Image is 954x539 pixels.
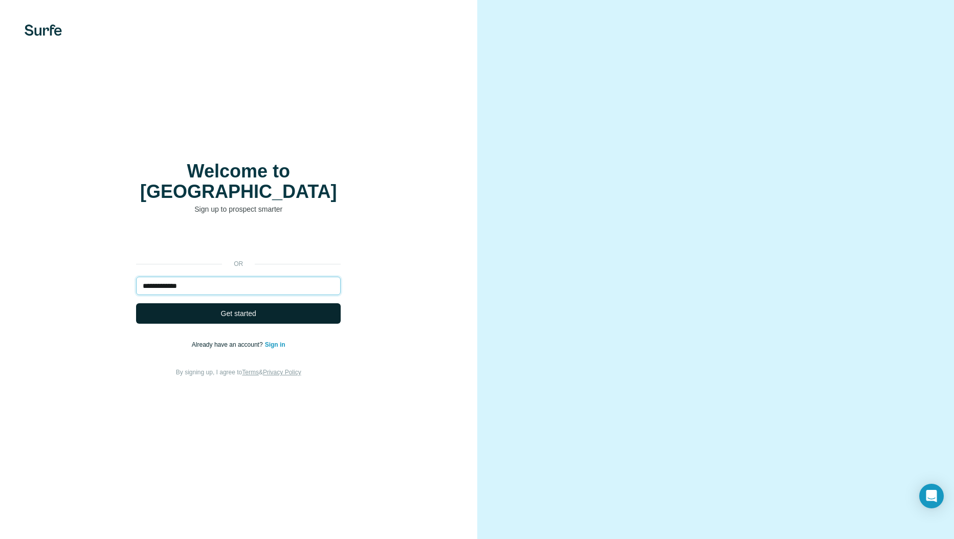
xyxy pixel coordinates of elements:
iframe: Schaltfläche „Über Google anmelden“ [131,230,346,252]
button: Get started [136,303,341,324]
a: Privacy Policy [263,369,301,376]
span: Get started [221,308,256,319]
p: Sign up to prospect smarter [136,204,341,214]
span: By signing up, I agree to & [176,369,301,376]
p: or [222,259,255,268]
div: Open Intercom Messenger [919,484,944,508]
h1: Welcome to [GEOGRAPHIC_DATA] [136,161,341,202]
a: Terms [242,369,259,376]
img: Surfe's logo [25,25,62,36]
iframe: Dialogfeld „Über Google anmelden“ [744,10,944,160]
a: Sign in [265,341,285,348]
span: Already have an account? [192,341,265,348]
